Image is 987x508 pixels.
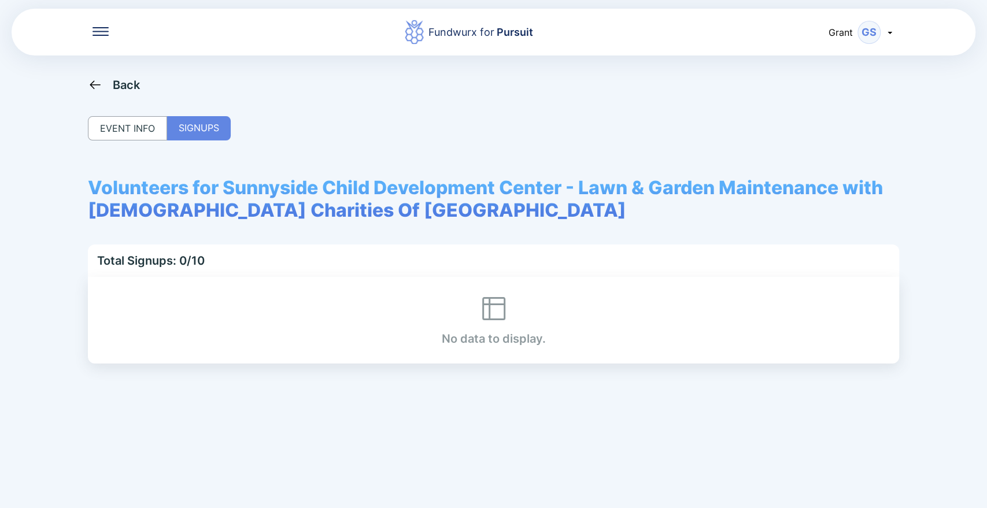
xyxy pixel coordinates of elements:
div: SIGNUPS [167,116,231,140]
span: Pursuit [494,26,533,38]
span: Grant [829,27,853,38]
div: Back [113,78,141,92]
div: No data to display. [442,295,546,346]
div: Fundwurx for [428,24,533,40]
div: Total Signups: 0/10 [97,254,205,268]
div: EVENT INFO [88,116,167,140]
div: GS [857,21,881,44]
span: Volunteers for Sunnyside Child Development Center - Lawn & Garden Maintenance with [DEMOGRAPHIC_D... [88,176,899,221]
